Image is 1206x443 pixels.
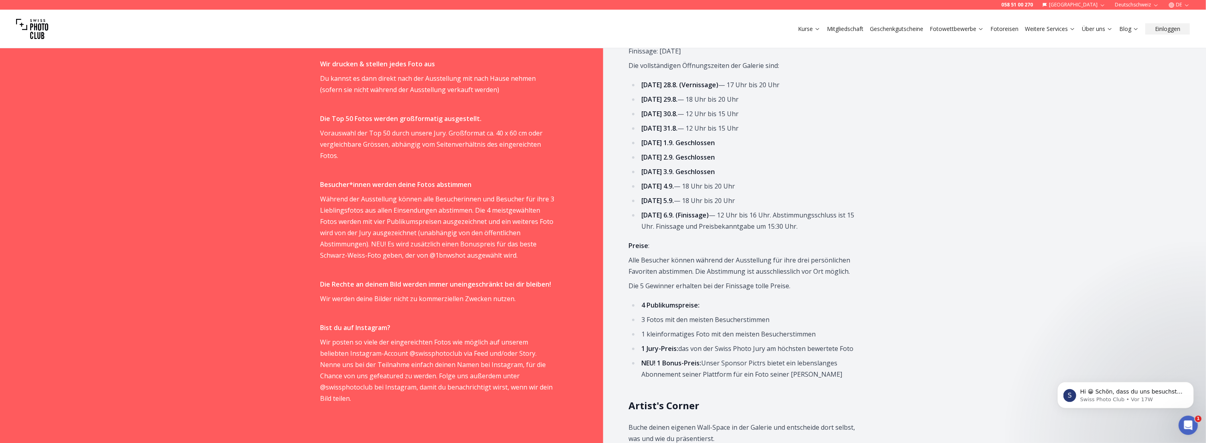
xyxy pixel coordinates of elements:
strong: Die Rechte an deinem Bild werden immer uneingeschränkt bei dir bleiben! [320,280,551,289]
p: Finissage: [DATE] [629,45,864,57]
button: Geschenkgutscheine [867,23,926,35]
button: Kurse [795,23,824,35]
strong: [DATE] 3.9. Geschlossen [642,167,715,176]
li: Unser Sponsor Pictrs bietet ein lebenslanges Abonnement seiner Plattform für ein Foto seiner [PER... [639,357,864,380]
li: — 18 Uhr bis 20 Uhr [639,180,864,192]
p: Vorauswahl der Top 50 durch unsere Jury. Großformat ca. 40 x 60 cm oder vergleichbare Grössen, ab... [320,127,555,161]
a: Geschenkgutscheine [870,25,923,33]
button: Mitgliedschaft [824,23,867,35]
strong: [DATE] 30.8. [642,109,678,118]
p: : [629,240,864,251]
strong: [DATE] 29.8. [642,95,678,104]
span: 1 [1195,416,1202,422]
a: Mitgliedschaft [827,25,863,33]
img: Swiss photo club [16,13,48,45]
li: — 17 Uhr bis 20 Uhr [639,79,864,90]
li: — 12 Uhr bis 15 Uhr [639,123,864,134]
button: Fotoreisen [987,23,1022,35]
strong: [DATE] 4.9. [642,182,674,191]
li: — 12 Uhr bis 15 Uhr [639,108,864,119]
li: — 18 Uhr bis 20 Uhr [639,94,864,105]
p: Während der Ausstellung können alle Besucherinnen und Besucher für ihre 3 Lieblingsfotos aus alle... [320,193,555,261]
strong: [DATE] 28.8. (Vernissage) [642,80,719,89]
button: Weitere Services [1022,23,1079,35]
p: Die 5 Gewinner erhalten bei der Finissage tolle Preise. [629,280,864,291]
li: 3 Fotos mit den meisten Besucherstimmen [639,314,864,325]
button: Über uns [1079,23,1116,35]
span: Buche deinen eigenen Wall-Space in der Galerie und entscheide dort selbst, was und wie du präsent... [629,423,855,443]
strong: Bist du auf Instagram? [320,323,391,332]
a: Kurse [798,25,820,33]
iframe: Intercom live chat [1179,416,1198,435]
li: das von der Swiss Photo Jury am höchsten bewertete Foto [639,343,864,354]
p: Wir werden deine Bilder nicht zu kommerziellen Zwecken nutzen. [320,293,555,304]
li: — 18 Uhr bis 20 Uhr [639,195,864,206]
strong: 1 Jury-Preis: [642,344,679,353]
strong: [DATE] 5.9. [642,196,674,205]
p: Die vollständigen Öffnungszeiten der Galerie sind: [629,60,864,71]
strong: [DATE] 1.9. Geschlossen [642,138,715,147]
a: Fotowettbewerbe [930,25,984,33]
a: Fotoreisen [990,25,1018,33]
a: 058 51 00 270 [1001,2,1033,8]
strong: Wir drucken & stellen jedes Foto aus [320,59,435,68]
strong: Besucher*innen werden deine Fotos abstimmen [320,180,472,189]
strong: 4 Publikumspreise: [642,301,700,310]
a: Weitere Services [1025,25,1075,33]
span: Du kannst es dann direkt nach der Ausstellung mit nach Hause nehmen (sofern sie nicht während der... [320,74,536,94]
button: Fotowettbewerbe [926,23,987,35]
a: Blog [1119,25,1139,33]
strong: Die Top 50 Fotos werden großformatig ausgestellt. [320,114,482,123]
li: 1 kleinformatiges Foto mit den meisten Besucherstimmen [639,328,864,340]
a: Über uns [1082,25,1113,33]
span: Artist's Corner [629,399,700,412]
strong: [DATE] 2.9. Geschlossen [642,153,715,162]
strong: NEU! 1 Bonus-Preis: [642,359,702,367]
strong: [DATE] 6.9. (Finissage) [642,211,709,219]
p: Alle Besucher können während der Ausstellung für ihre drei persönlichen Favoriten abstimmen. Die ... [629,254,864,277]
iframe: Intercom notifications Nachricht [1045,365,1206,421]
li: — 12 Uhr bis 16 Uhr. Abstimmungsschluss ist 15 Uhr. Finissage und Preisbekanntgabe um 15:30 Uhr. [639,209,864,232]
button: Blog [1116,23,1142,35]
p: Wir posten so viele der eingereichten Fotos wie möglich auf unserem beliebten Instagram-Account @... [320,336,555,404]
strong: [DATE] 31.8. [642,124,678,133]
button: Einloggen [1145,23,1190,35]
strong: Preise [629,241,649,250]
